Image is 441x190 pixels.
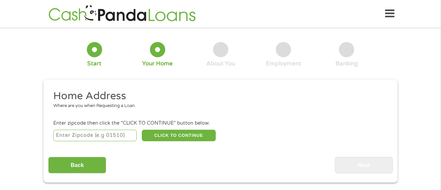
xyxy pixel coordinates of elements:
[53,130,137,141] input: Enter Zipcode (e.g 01510)
[48,157,106,173] input: Back
[142,130,216,141] button: CLICK TO CONTINUE
[142,60,173,67] div: Your Home
[53,89,383,103] h2: Home Address
[335,60,358,67] div: Banking
[87,60,101,67] div: Start
[335,157,393,173] input: Next
[266,60,301,67] div: Employment
[206,60,235,67] div: About You
[53,103,383,109] div: Where are you when Requesting a Loan.
[46,4,198,23] img: GetLoanNow Logo
[53,120,388,127] div: Enter zipcode then click the "CLICK TO CONTINUE" button below.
